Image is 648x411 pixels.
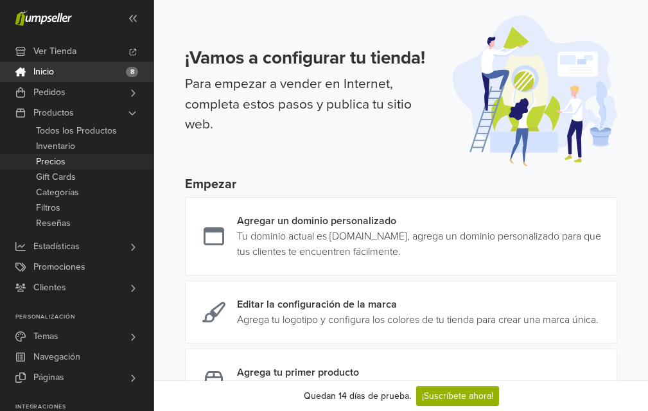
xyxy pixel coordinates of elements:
[36,170,76,185] span: Gift Cards
[185,74,437,135] p: Para empezar a vender en Internet, completa estos pasos y publica tu sitio web.
[33,103,74,123] span: Productos
[15,403,153,411] p: Integraciones
[33,236,80,257] span: Estadísticas
[33,257,85,277] span: Promociones
[36,123,117,139] span: Todos los Productos
[33,367,64,388] span: Páginas
[185,177,617,192] h5: Empezar
[33,277,66,298] span: Clientes
[33,82,66,103] span: Pedidos
[36,185,79,200] span: Categorías
[36,139,75,154] span: Inventario
[126,67,138,77] span: 8
[36,216,71,231] span: Reseñas
[36,200,60,216] span: Filtros
[33,62,54,82] span: Inicio
[416,386,499,406] a: ¡Suscríbete ahora!
[33,41,76,62] span: Ver Tienda
[304,389,411,403] div: Quedan 14 días de prueba.
[185,48,437,69] h3: ¡Vamos a configurar tu tienda!
[36,154,66,170] span: Precios
[33,326,58,347] span: Temas
[15,313,153,321] p: Personalización
[33,347,80,367] span: Navegación
[453,15,617,166] img: onboarding-illustration-afe561586f57c9d3ab25.svg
